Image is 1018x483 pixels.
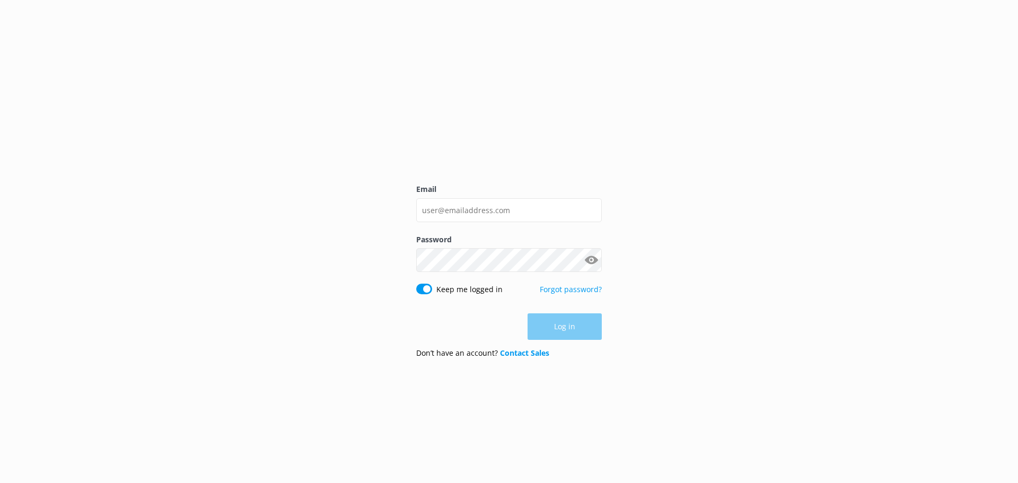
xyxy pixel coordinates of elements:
label: Password [416,234,602,245]
input: user@emailaddress.com [416,198,602,222]
a: Forgot password? [540,284,602,294]
a: Contact Sales [500,348,549,358]
p: Don’t have an account? [416,347,549,359]
label: Keep me logged in [436,284,503,295]
button: Show password [581,250,602,271]
label: Email [416,183,602,195]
